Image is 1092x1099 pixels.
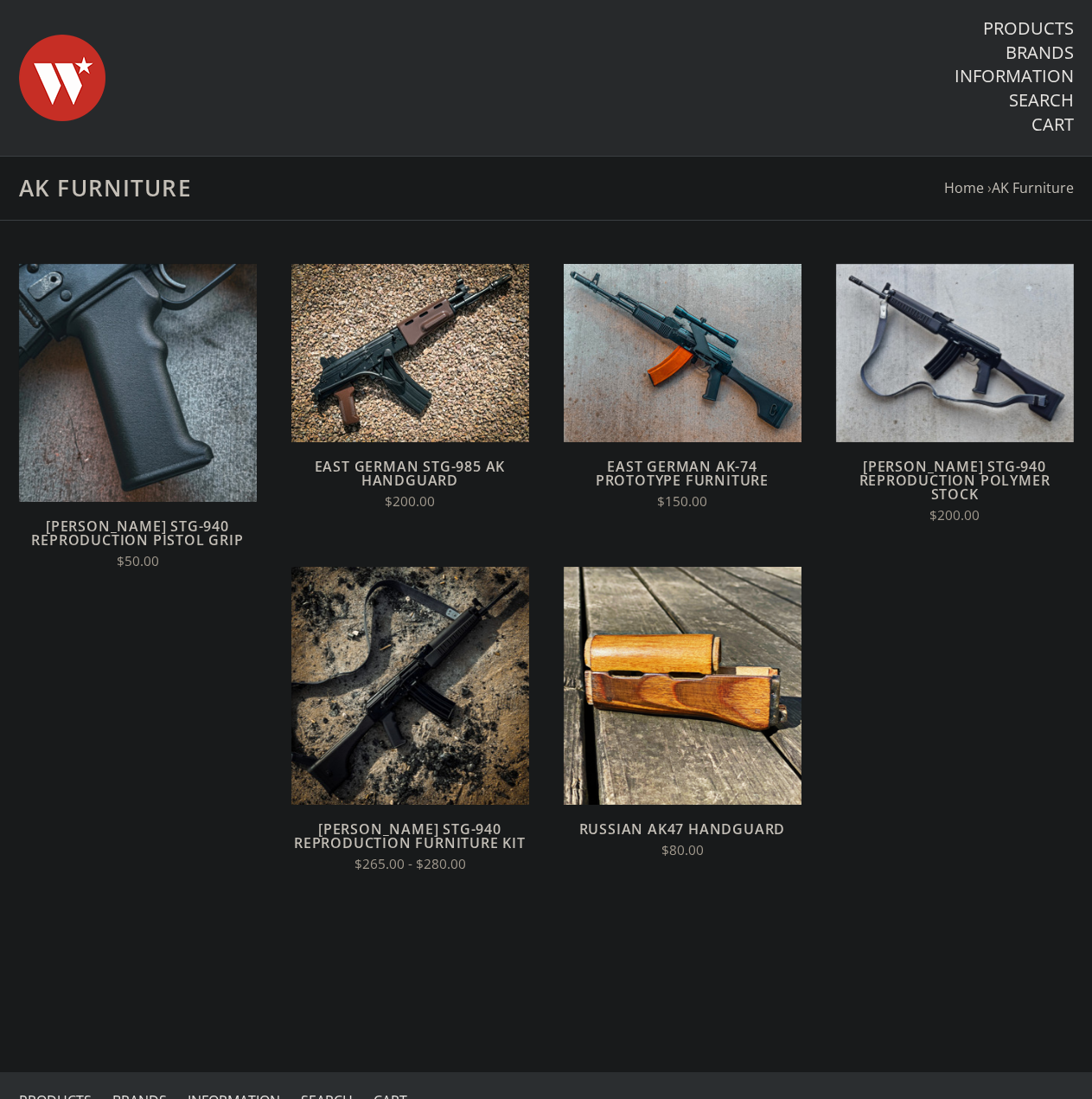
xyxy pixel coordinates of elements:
[354,855,466,873] span: $265.00 - $280.00
[859,457,1050,504] a: [PERSON_NAME] STG-940 Reproduction Polymer Stock
[955,65,1074,87] a: Information
[564,567,801,805] img: Russian AK47 Handguard
[1009,89,1074,112] a: Search
[1031,113,1074,136] a: Cart
[657,492,707,511] span: $150.00
[19,174,1074,202] h1: AK Furniture
[987,177,1074,200] li: ›
[1006,42,1074,64] a: Brands
[19,17,105,138] img: Warsaw Wood Co.
[836,264,1074,442] img: Wieger STG-940 Reproduction Polymer Stock
[564,264,801,442] img: East German AK-74 Prototype Furniture
[992,178,1074,197] a: AK Furniture
[291,264,529,442] img: East German STG-985 AK Handguard
[291,567,529,805] img: Wieger STG-940 Reproduction Furniture Kit
[31,517,243,549] a: [PERSON_NAME] STG-940 Reproduction Pistol Grip
[19,264,257,502] img: Wieger STG-940 Reproduction Pistol Grip
[117,552,159,570] span: $50.00
[385,492,435,511] span: $200.00
[944,178,984,197] a: Home
[983,17,1074,40] a: Products
[315,457,506,490] a: East German STG-985 AK Handguard
[579,819,786,839] a: Russian AK47 Handguard
[596,457,769,490] a: East German AK-74 Prototype Furniture
[661,841,704,859] span: $80.00
[929,506,980,524] span: $200.00
[294,819,526,852] a: [PERSON_NAME] STG-940 Reproduction Furniture Kit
